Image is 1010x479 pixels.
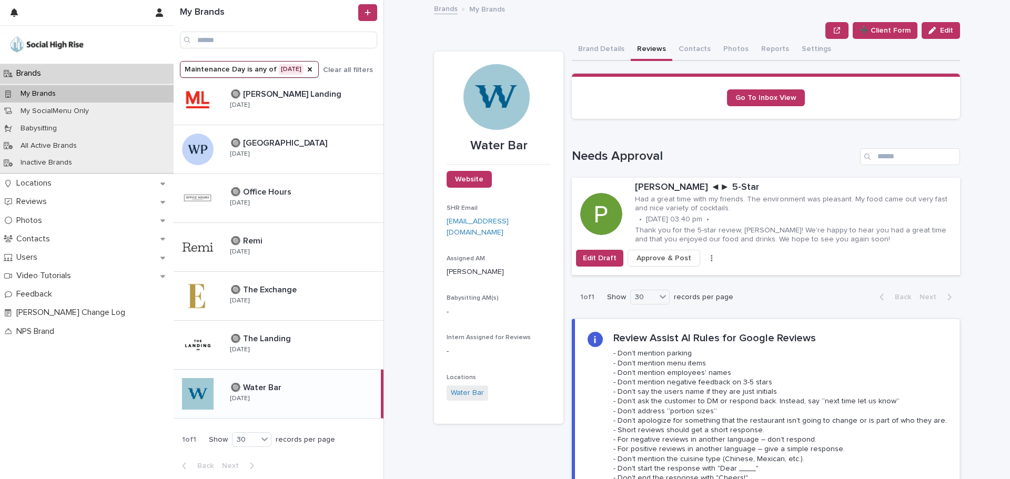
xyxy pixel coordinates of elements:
[860,148,960,165] input: Search
[12,178,60,188] p: Locations
[230,395,249,402] p: [DATE]
[572,39,631,61] button: Brand Details
[447,334,531,341] span: Intern Assigned for Reviews
[230,150,249,158] p: [DATE]
[920,293,943,301] span: Next
[174,427,205,453] p: 1 of 1
[174,125,383,174] a: 🔘 [GEOGRAPHIC_DATA]🔘 [GEOGRAPHIC_DATA] [DATE]
[646,215,702,224] p: [DATE] 03:40 pm
[447,346,551,357] p: -
[230,87,344,99] p: 🔘 [PERSON_NAME] Landing
[319,62,373,78] button: Clear all filters
[12,234,58,244] p: Contacts
[230,101,249,109] p: [DATE]
[635,182,956,193] p: [PERSON_NAME] ◄► 5-Star
[230,185,294,197] p: 🔘 Office Hours
[12,308,134,318] p: [PERSON_NAME] Change Log
[12,89,64,98] p: My Brands
[12,252,46,262] p: Users
[218,461,262,471] button: Next
[447,171,492,188] a: Website
[871,292,915,302] button: Back
[180,32,377,48] input: Search
[209,435,228,444] p: Show
[455,176,483,183] span: Website
[180,7,356,18] h1: My Brands
[672,39,717,61] button: Contacts
[230,248,249,256] p: [DATE]
[8,34,85,55] img: o5DnuTxEQV6sW9jFYBBf
[447,374,476,381] span: Locations
[12,197,55,207] p: Reviews
[276,435,335,444] p: records per page
[469,3,505,14] p: My Brands
[922,22,960,39] button: Edit
[717,39,755,61] button: Photos
[940,27,953,34] span: Edit
[735,94,796,101] span: Go To Inbox View
[447,256,485,262] span: Assigned AM
[706,215,709,224] p: •
[915,292,960,302] button: Next
[230,199,249,207] p: [DATE]
[174,174,383,223] a: 🔘 Office Hours🔘 Office Hours [DATE]
[631,39,672,61] button: Reviews
[860,25,911,36] span: ➕ Client Form
[12,124,65,133] p: Babysitting
[230,234,265,246] p: 🔘 Remi
[447,218,509,236] a: [EMAIL_ADDRESS][DOMAIN_NAME]
[613,332,816,344] h2: Review Assist AI Rules for Google Reviews
[447,307,551,318] p: -
[12,216,50,226] p: Photos
[853,22,917,39] button: ➕ Client Form
[572,149,856,164] h1: Needs Approval
[583,253,617,263] span: Edit Draft
[607,293,626,302] p: Show
[230,332,293,344] p: 🔘 The Landing
[222,462,245,470] span: Next
[174,321,383,370] a: 🔘 The Landing🔘 The Landing [DATE]
[795,39,837,61] button: Settings
[727,89,805,106] a: Go To Inbox View
[576,250,623,267] button: Edit Draft
[323,66,373,74] span: Clear all filters
[572,178,960,276] a: [PERSON_NAME] ◄► 5-StarHad a great time with my friends. The environment was pleasant. My food ca...
[631,292,656,303] div: 30
[12,141,85,150] p: All Active Brands
[174,461,218,471] button: Back
[230,283,299,295] p: 🔘 The Exchange
[230,381,284,393] p: 🔘 Water Bar
[755,39,795,61] button: Reports
[12,327,63,337] p: NPS Brand
[635,195,956,213] p: Had a great time with my friends. The environment was pleasant. My food came out very fast and ni...
[447,205,478,211] span: SHR Email
[451,388,484,399] a: Water Bar
[635,226,956,244] p: Thank you for the 5-star review, [PERSON_NAME]! We're happy to hear you had a great time and that...
[12,289,60,299] p: Feedback
[174,370,383,419] a: 🔘 Water Bar🔘 Water Bar [DATE]
[572,284,603,310] p: 1 of 1
[174,272,383,321] a: 🔘 The Exchange🔘 The Exchange [DATE]
[230,346,249,353] p: [DATE]
[12,158,80,167] p: Inactive Brands
[233,434,258,445] div: 30
[447,295,499,301] span: Babysitting AM(s)
[174,76,383,125] a: 🔘 [PERSON_NAME] Landing🔘 [PERSON_NAME] Landing [DATE]
[12,107,97,116] p: My SocialMenu Only
[180,61,319,78] button: Maintenance Day
[12,68,49,78] p: Brands
[191,462,214,470] span: Back
[639,215,642,224] p: •
[674,293,733,302] p: records per page
[174,223,383,272] a: 🔘 Remi🔘 Remi [DATE]
[434,2,458,14] a: Brands
[447,267,551,278] p: [PERSON_NAME]
[12,271,79,281] p: Video Tutorials
[888,293,911,301] span: Back
[230,297,249,304] p: [DATE]
[230,136,329,148] p: 🔘 [GEOGRAPHIC_DATA]
[637,253,691,263] span: Approve & Post
[447,138,551,154] p: Water Bar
